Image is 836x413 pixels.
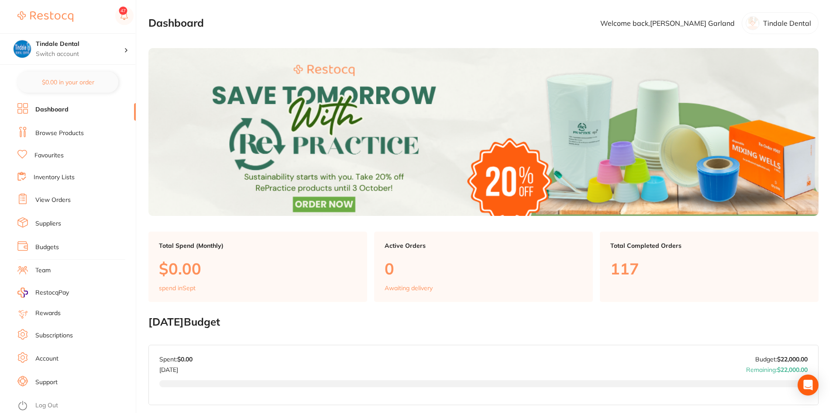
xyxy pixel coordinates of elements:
p: Total Completed Orders [610,242,808,249]
img: RestocqPay [17,288,28,298]
p: Awaiting delivery [385,285,433,292]
a: Total Spend (Monthly)$0.00spend inSept [148,232,367,302]
p: Switch account [36,50,124,59]
a: Rewards [35,309,61,318]
p: 0 [385,260,582,278]
a: Budgets [35,243,59,252]
button: $0.00 in your order [17,72,118,93]
p: Budget: [755,356,808,363]
a: RestocqPay [17,288,69,298]
a: Log Out [35,401,58,410]
a: Suppliers [35,219,61,228]
p: Welcome back, [PERSON_NAME] Garland [600,19,735,27]
a: Dashboard [35,105,69,114]
img: Dashboard [148,48,819,216]
strong: $22,000.00 [777,366,808,374]
img: Restocq Logo [17,11,73,22]
p: Tindale Dental [763,19,811,27]
img: Tindale Dental [14,40,31,58]
a: View Orders [35,196,71,205]
strong: $22,000.00 [777,355,808,363]
a: Total Completed Orders117 [600,232,819,302]
a: Support [35,378,58,387]
a: Browse Products [35,129,84,138]
a: Restocq Logo [17,7,73,27]
div: Open Intercom Messenger [798,375,819,396]
h4: Tindale Dental [36,40,124,49]
p: spend in Sept [159,285,196,292]
a: Account [35,354,58,363]
a: Favourites [34,151,64,160]
a: Subscriptions [35,331,73,340]
button: Log Out [17,399,133,413]
p: Remaining: [746,363,808,373]
p: 117 [610,260,808,278]
p: [DATE] [159,363,193,373]
h2: [DATE] Budget [148,316,819,328]
p: Spent: [159,356,193,363]
strong: $0.00 [177,355,193,363]
p: Active Orders [385,242,582,249]
a: Team [35,266,51,275]
p: $0.00 [159,260,357,278]
a: Active Orders0Awaiting delivery [374,232,593,302]
p: Total Spend (Monthly) [159,242,357,249]
h2: Dashboard [148,17,204,29]
a: Inventory Lists [34,173,75,182]
span: RestocqPay [35,288,69,297]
